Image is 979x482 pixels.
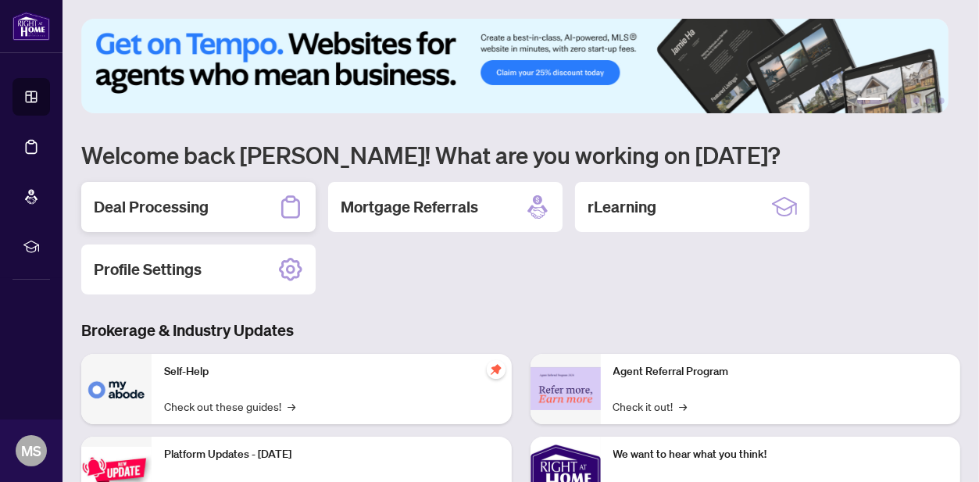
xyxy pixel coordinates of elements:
button: 4 [913,98,920,104]
button: 6 [938,98,945,104]
h2: Profile Settings [94,259,202,280]
a: Check out these guides!→ [164,398,295,415]
button: 5 [926,98,932,104]
h2: Mortgage Referrals [341,196,478,218]
p: Agent Referral Program [613,363,949,380]
img: logo [13,12,50,41]
span: MS [21,440,41,462]
h3: Brokerage & Industry Updates [81,320,960,341]
h2: Deal Processing [94,196,209,218]
img: Self-Help [81,354,152,424]
button: 3 [901,98,907,104]
span: pushpin [487,360,506,379]
span: → [680,398,688,415]
button: 2 [888,98,895,104]
a: Check it out!→ [613,398,688,415]
img: Slide 0 [81,19,949,113]
p: Self-Help [164,363,499,380]
h1: Welcome back [PERSON_NAME]! What are you working on [DATE]? [81,140,960,170]
img: Agent Referral Program [531,367,601,410]
p: Platform Updates - [DATE] [164,446,499,463]
button: Open asap [916,427,963,474]
p: We want to hear what you think! [613,446,949,463]
span: → [288,398,295,415]
button: 1 [857,98,882,104]
h2: rLearning [588,196,656,218]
